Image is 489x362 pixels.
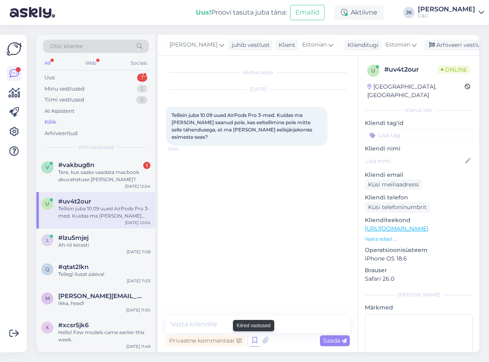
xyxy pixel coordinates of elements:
p: Kliendi email [365,171,473,179]
div: [DATE] 11:58 [127,249,150,255]
div: 1 [143,162,150,169]
span: v [46,164,49,170]
span: Estonian [385,40,410,49]
span: meliss.janson3@gmail.com [58,292,142,300]
div: Tellisin juba 10.09 uued AirPods Pro 3-med. Kuidas ma [PERSON_NAME] saanud pole, kas eeltellimine... [58,205,150,220]
div: # uv4t2our [384,65,438,74]
input: Lisa nimi [365,157,464,165]
div: Vestlus algas [166,69,350,76]
div: Küsi telefoninumbrit [365,202,430,213]
div: [DATE] 12:04 [125,220,150,226]
b: Uus! [196,8,211,16]
div: [GEOGRAPHIC_DATA], [GEOGRAPHIC_DATA] [367,83,465,99]
p: iPhone OS 18.6 [365,254,473,263]
span: #uv4t2our [58,198,91,205]
div: Tiimi vestlused [44,96,84,104]
div: [DATE] 11:50 [126,307,150,313]
div: [DATE] 11:53 [127,278,150,284]
div: Privaatne kommentaar [166,335,245,346]
p: Operatsioonisüsteem [365,246,473,254]
span: [PERSON_NAME] [169,40,218,49]
span: Online [438,65,470,74]
div: AI Assistent [44,107,74,115]
div: Socials [129,58,149,68]
div: Ikka, head! [58,300,150,307]
div: [DATE] 12:04 [125,183,150,189]
span: #qtat2lkn [58,263,89,271]
div: Aktiivne [334,5,384,20]
div: Klienditugi [344,41,379,49]
div: juhib vestlust [229,41,270,49]
span: #lzu5mjej [58,234,89,241]
small: Kiired vastused [237,322,271,329]
div: [DATE] 11:49 [126,343,150,349]
span: Estonian [302,40,327,49]
div: Proovi tasuta juba täna: [196,8,287,17]
div: Teilegi ilusat päeva! [58,271,150,278]
div: 5 [136,96,147,104]
span: #xcsr5jk6 [58,322,89,329]
div: Kõik [44,118,56,126]
button: Emailid [290,5,325,20]
a: [URL][DOMAIN_NAME] [365,225,428,232]
span: Saada [323,337,347,344]
span: Otsi kliente [50,42,83,51]
div: Kliendi info [365,107,473,114]
p: Kliendi tag'id [365,119,473,127]
span: u [371,68,375,74]
div: Uus [44,74,55,82]
span: #vakbug8n [58,161,94,169]
p: Safari 26.0 [365,275,473,283]
a: [PERSON_NAME]C&C [418,6,484,19]
span: l [46,237,49,243]
span: 12:04 [168,146,199,152]
p: Kliendi telefon [365,193,473,202]
div: [DATE] [166,86,350,93]
div: Ah nii kiiresti [58,241,150,249]
div: Hello! Few models came earlier this week. [58,329,150,343]
div: JK [403,7,415,18]
p: Brauser [365,266,473,275]
span: Tellisin juba 10.09 uued AirPods Pro 3-med. Kuidas ma [PERSON_NAME] saanud pole, kas eeltellimine... [171,112,313,140]
div: Minu vestlused [44,85,85,93]
img: Askly Logo [6,41,22,57]
p: Märkmed [365,303,473,312]
span: x [46,324,49,330]
div: All [43,58,52,68]
div: C&C [418,13,475,19]
div: Tere, kus saaks vaadata macbook akuvahetuse [PERSON_NAME]? [58,169,150,183]
div: Klient [275,41,295,49]
input: Lisa tag [365,129,473,141]
div: Arhiveeri vestlus [424,40,487,51]
div: Küsi meiliaadressi [365,179,422,190]
div: Web [84,58,98,68]
span: Kõik vestlused [78,144,114,151]
div: Arhiveeritud [44,129,78,138]
p: Kliendi nimi [365,144,473,153]
div: 1 [137,74,147,82]
p: Klienditeekond [365,216,473,224]
div: [PERSON_NAME] [418,6,475,13]
span: m [45,295,50,301]
div: [PERSON_NAME] [365,291,473,298]
span: u [45,201,49,207]
p: Vaata edasi ... [365,235,473,243]
span: q [45,266,49,272]
div: 1 [137,85,147,93]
